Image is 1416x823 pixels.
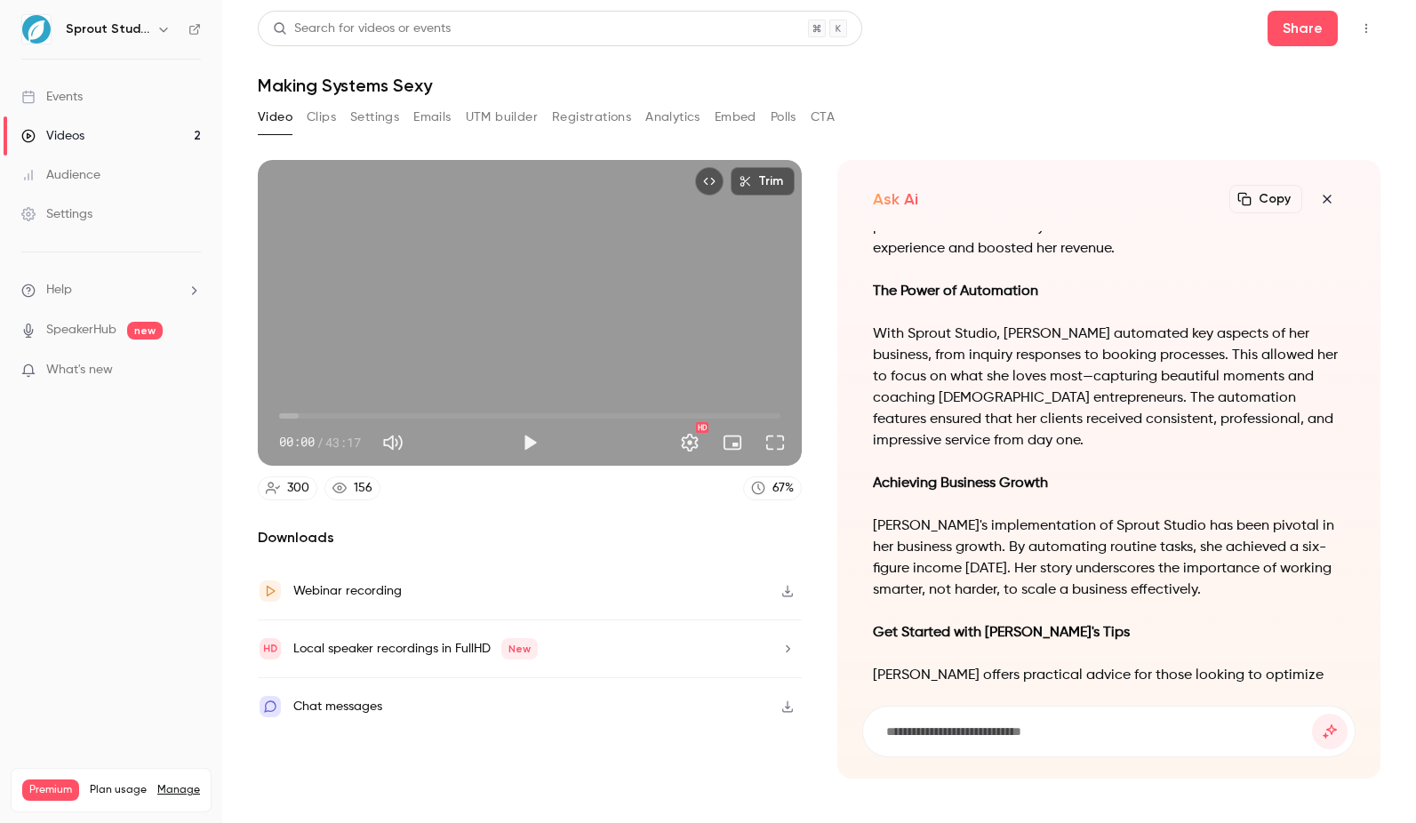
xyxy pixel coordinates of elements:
[731,167,795,196] button: Trim
[273,20,451,38] div: Search for videos or events
[21,281,201,300] li: help-dropdown-opener
[258,75,1380,96] h1: Making Systems Sexy
[757,425,793,460] button: Full screen
[325,433,361,451] span: 43:17
[46,321,116,340] a: SpeakerHub
[350,103,399,132] button: Settings
[873,284,1038,299] strong: The Power of Automation
[413,103,451,132] button: Emails
[258,527,802,548] h2: Downloads
[873,665,1346,793] p: [PERSON_NAME] offers practical advice for those looking to optimize their business operations. Sh...
[316,433,324,451] span: /
[715,425,750,460] button: Turn on miniplayer
[772,479,794,498] div: 67 %
[466,103,538,132] button: UTM builder
[293,696,382,717] div: Chat messages
[873,626,1130,640] strong: Get Started with [PERSON_NAME]'s Tips
[873,476,1048,491] strong: Achieving Business Growth
[90,783,147,797] span: Plan usage
[743,476,802,500] a: 67%
[1229,185,1302,213] button: Copy
[180,363,201,379] iframe: Noticeable Trigger
[324,476,380,500] a: 156
[127,322,163,340] span: new
[1352,14,1380,43] button: Top Bar Actions
[258,103,292,132] button: Video
[66,20,149,38] h6: Sprout Studio Webinars
[1268,11,1338,46] button: Share
[21,166,100,184] div: Audience
[501,638,538,659] span: New
[22,15,51,44] img: Sprout Studio Webinars
[46,281,72,300] span: Help
[21,205,92,223] div: Settings
[21,127,84,145] div: Videos
[293,638,538,659] div: Local speaker recordings in FullHD
[21,88,83,106] div: Events
[873,324,1346,451] p: With Sprout Studio, [PERSON_NAME] automated key aspects of her business, from inquiry responses t...
[512,425,548,460] button: Play
[873,188,918,210] h2: Ask Ai
[771,103,796,132] button: Polls
[695,167,724,196] button: Embed video
[645,103,700,132] button: Analytics
[46,361,113,380] span: What's new
[552,103,631,132] button: Registrations
[22,779,79,801] span: Premium
[672,425,708,460] button: Settings
[279,433,361,451] div: 00:00
[873,515,1346,601] p: [PERSON_NAME]'s implementation of Sprout Studio has been pivotal in her business growth. By autom...
[696,422,708,433] div: HD
[354,479,372,498] div: 156
[157,783,200,797] a: Manage
[811,103,835,132] button: CTA
[375,425,411,460] button: Mute
[287,479,309,498] div: 300
[279,433,315,451] span: 00:00
[715,103,756,132] button: Embed
[258,476,317,500] a: 300
[293,580,402,602] div: Webinar recording
[307,103,336,132] button: Clips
